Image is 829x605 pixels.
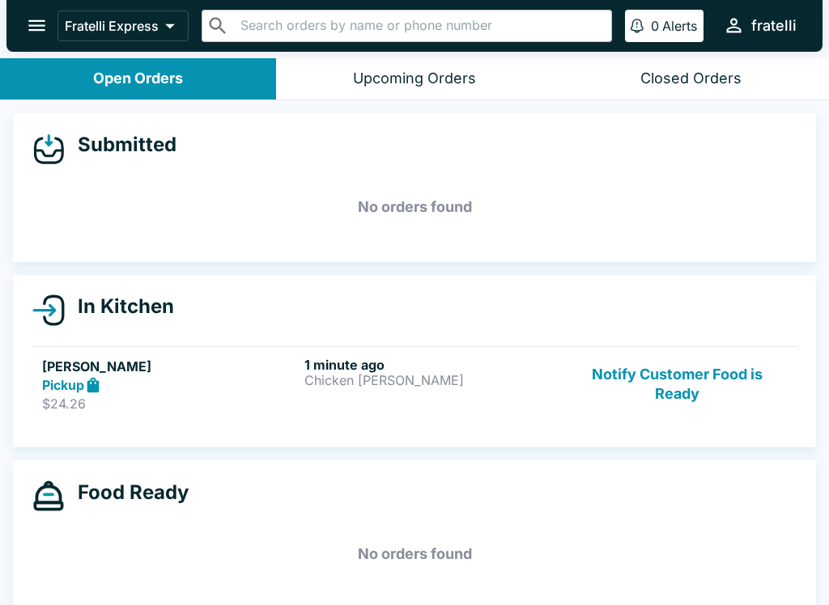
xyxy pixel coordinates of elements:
[716,8,803,43] button: fratelli
[662,18,697,34] p: Alerts
[93,70,183,88] div: Open Orders
[640,70,742,88] div: Closed Orders
[65,18,159,34] p: Fratelli Express
[304,357,560,373] h6: 1 minute ago
[42,396,298,412] p: $24.26
[42,357,298,376] h5: [PERSON_NAME]
[751,16,797,36] div: fratelli
[568,357,787,412] button: Notify Customer Food is Ready
[32,178,797,236] h5: No orders found
[42,377,84,393] strong: Pickup
[65,133,176,157] h4: Submitted
[651,18,659,34] p: 0
[32,346,797,422] a: [PERSON_NAME]Pickup$24.261 minute agoChicken [PERSON_NAME]Notify Customer Food is Ready
[32,525,797,583] h5: No orders found
[236,15,605,37] input: Search orders by name or phone number
[65,294,174,319] h4: In Kitchen
[57,11,189,41] button: Fratelli Express
[304,373,560,387] p: Chicken [PERSON_NAME]
[65,480,189,505] h4: Food Ready
[353,70,476,88] div: Upcoming Orders
[16,5,57,46] button: open drawer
